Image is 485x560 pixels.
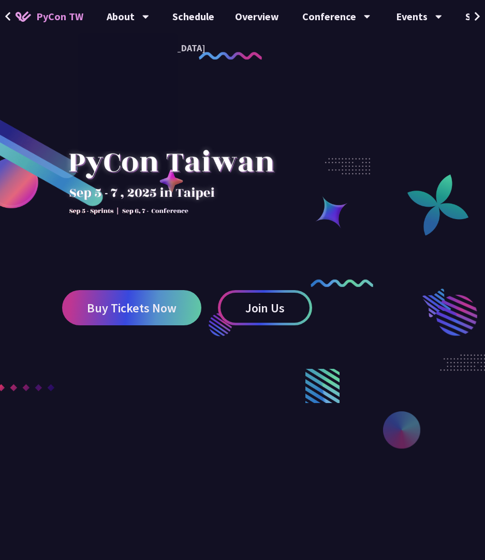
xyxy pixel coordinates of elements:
img: curly-1.ebdbada.png [199,52,262,60]
img: curly-2.e802c9f.png [311,279,374,287]
a: Join Us [218,290,312,325]
a: PyCon [GEOGRAPHIC_DATA] [78,36,178,60]
img: Home icon of PyCon TW 2025 [16,11,31,22]
span: Buy Tickets Now [87,301,177,314]
span: PyCon TW [36,9,83,24]
a: Buy Tickets Now [62,290,201,325]
span: Join Us [245,301,285,314]
a: PyCon TW [5,4,94,30]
